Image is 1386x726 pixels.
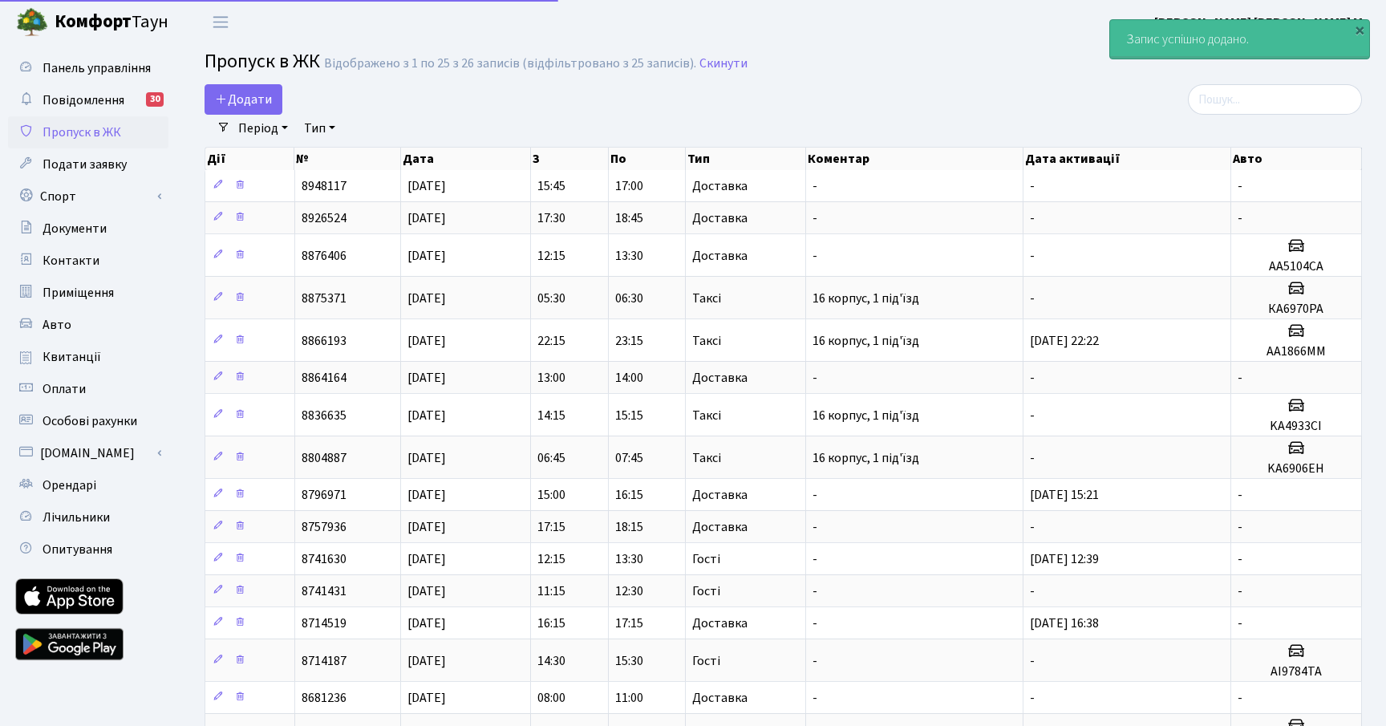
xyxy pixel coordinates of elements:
span: 15:15 [615,407,643,424]
span: - [1030,369,1035,387]
span: Доставка [692,617,748,630]
span: - [813,247,817,265]
span: 8804887 [302,449,346,467]
span: Пропуск в ЖК [43,124,121,141]
span: - [1030,689,1035,707]
th: Коментар [806,148,1023,170]
a: Пропуск в ЖК [8,116,168,148]
span: - [813,177,817,195]
th: № [294,148,401,170]
a: Документи [8,213,168,245]
span: Подати заявку [43,156,127,173]
span: [DATE] [407,209,446,227]
span: 14:00 [615,369,643,387]
span: Пропуск в ЖК [205,47,320,75]
span: 13:30 [615,550,643,568]
span: 16 корпус, 1 під'їзд [813,449,919,467]
span: 8926524 [302,209,346,227]
a: Тип [298,115,342,142]
span: - [1238,177,1242,195]
th: Дата [401,148,531,170]
span: Доставка [692,249,748,262]
span: 06:45 [537,449,565,467]
span: - [813,652,817,670]
span: 17:00 [615,177,643,195]
a: Подати заявку [8,148,168,180]
span: [DATE] [407,407,446,424]
a: Приміщення [8,277,168,309]
span: - [1030,290,1035,307]
span: - [1238,518,1242,536]
div: × [1352,22,1368,38]
th: Дата активації [1023,148,1231,170]
th: Тип [686,148,806,170]
span: [DATE] 22:22 [1030,332,1099,350]
span: 08:00 [537,689,565,707]
span: Оплати [43,380,86,398]
a: Опитування [8,533,168,566]
a: Лічильники [8,501,168,533]
input: Пошук... [1188,84,1362,115]
span: 8714519 [302,614,346,632]
h5: KA6906EH [1238,461,1355,477]
span: [DATE] 12:39 [1030,550,1099,568]
span: Документи [43,220,107,237]
span: Гості [692,553,720,566]
span: 8714187 [302,652,346,670]
span: [DATE] [407,689,446,707]
span: - [813,689,817,707]
span: Панель управління [43,59,151,77]
h5: КА6970РА [1238,302,1355,317]
a: Повідомлення30 [8,84,168,116]
span: [DATE] [407,550,446,568]
span: - [1238,486,1242,504]
h5: АІ9784ТА [1238,664,1355,679]
span: - [1030,177,1035,195]
a: Орендарі [8,469,168,501]
div: Запис успішно додано. [1110,20,1369,59]
span: 22:15 [537,332,565,350]
a: Панель управління [8,52,168,84]
span: - [1030,449,1035,467]
span: Доставка [692,212,748,225]
b: Комфорт [55,9,132,34]
span: Гості [692,585,720,598]
span: Доставка [692,180,748,193]
span: - [1030,209,1035,227]
span: 16:15 [615,486,643,504]
span: [DATE] [407,290,446,307]
span: [DATE] [407,449,446,467]
h5: AA5104CA [1238,259,1355,274]
span: 12:15 [537,550,565,568]
span: 05:30 [537,290,565,307]
a: Період [232,115,294,142]
span: 11:15 [537,582,565,600]
span: 18:15 [615,518,643,536]
span: [DATE] [407,369,446,387]
span: [DATE] 15:21 [1030,486,1099,504]
span: - [1030,582,1035,600]
span: Гості [692,655,720,667]
span: 8681236 [302,689,346,707]
span: [DATE] [407,652,446,670]
a: Скинути [699,56,748,71]
span: Таксі [692,335,721,347]
span: 8757936 [302,518,346,536]
a: Додати [205,84,282,115]
span: Доставка [692,371,748,384]
span: 16 корпус, 1 під'їзд [813,407,919,424]
div: Відображено з 1 по 25 з 26 записів (відфільтровано з 25 записів). [324,56,696,71]
span: - [1030,518,1035,536]
span: [DATE] [407,247,446,265]
span: 8948117 [302,177,346,195]
span: - [813,614,817,632]
span: - [1030,652,1035,670]
span: Повідомлення [43,91,124,109]
span: 14:30 [537,652,565,670]
th: Дії [205,148,294,170]
span: Таксі [692,452,721,464]
span: 8741431 [302,582,346,600]
span: [DATE] [407,518,446,536]
span: - [1030,247,1035,265]
span: - [1238,582,1242,600]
